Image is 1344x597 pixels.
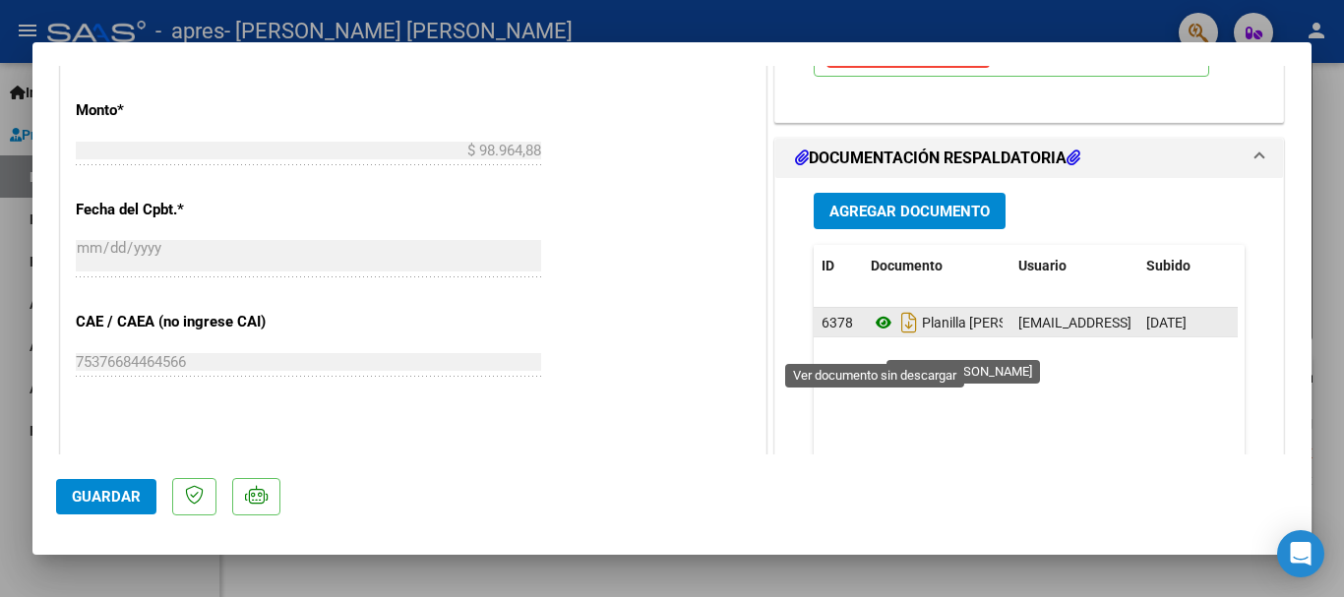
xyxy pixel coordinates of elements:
[72,488,141,506] span: Guardar
[775,178,1283,586] div: DOCUMENTACIÓN RESPALDATORIA
[76,311,278,333] p: CAE / CAEA (no ingrese CAI)
[1277,530,1324,577] div: Open Intercom Messenger
[795,147,1080,170] h1: DOCUMENTACIÓN RESPALDATORIA
[814,245,863,287] datatable-header-cell: ID
[1146,258,1191,273] span: Subido
[56,479,156,514] button: Guardar
[896,307,922,338] i: Descargar documento
[871,258,943,273] span: Documento
[822,315,853,330] span: 6378
[822,258,834,273] span: ID
[871,315,1074,330] span: Planilla [PERSON_NAME]
[863,245,1010,287] datatable-header-cell: Documento
[1018,258,1067,273] span: Usuario
[1146,315,1187,330] span: [DATE]
[1237,245,1335,287] datatable-header-cell: Acción
[76,199,278,221] p: Fecha del Cpbt.
[1138,245,1237,287] datatable-header-cell: Subido
[1010,245,1138,287] datatable-header-cell: Usuario
[76,99,278,122] p: Monto
[775,139,1283,178] mat-expansion-panel-header: DOCUMENTACIÓN RESPALDATORIA
[814,193,1006,229] button: Agregar Documento
[829,203,990,220] span: Agregar Documento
